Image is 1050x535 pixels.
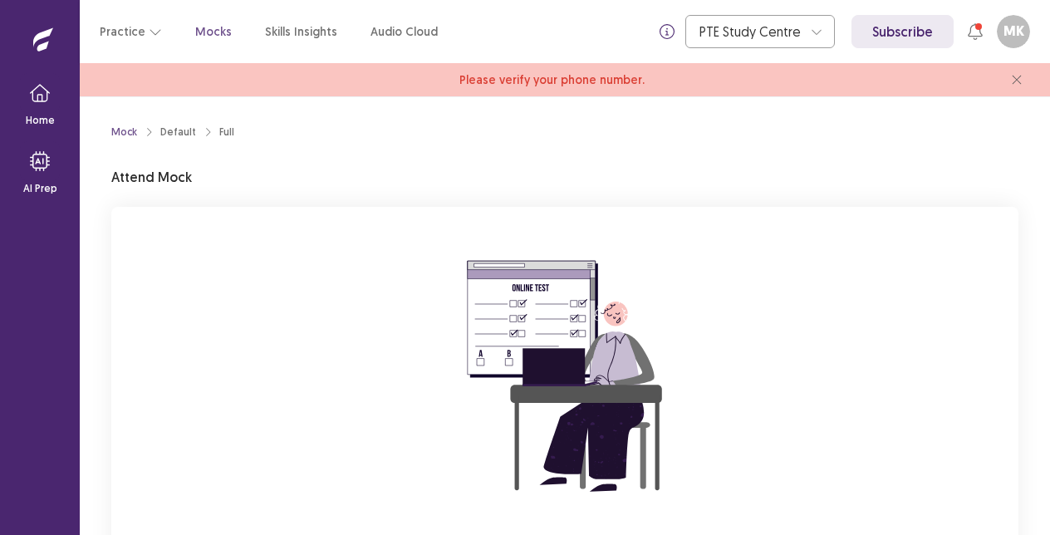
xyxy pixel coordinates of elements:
button: close [1003,66,1030,93]
button: info [652,17,682,47]
a: Subscribe [851,15,954,48]
p: Attend Mock [111,167,192,187]
p: AI Prep [23,181,57,196]
div: Default [160,125,196,140]
button: Practice [100,17,162,47]
span: Please verify your phone number. [459,71,645,89]
div: PTE Study Centre [699,16,802,47]
nav: breadcrumb [111,125,234,140]
a: Skills Insights [265,23,337,41]
a: Mocks [195,23,232,41]
a: Audio Cloud [370,23,438,41]
button: MK [997,15,1030,48]
img: attend-mock [415,227,714,526]
a: Mock [111,125,137,140]
div: Full [219,125,234,140]
p: Home [26,113,55,128]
